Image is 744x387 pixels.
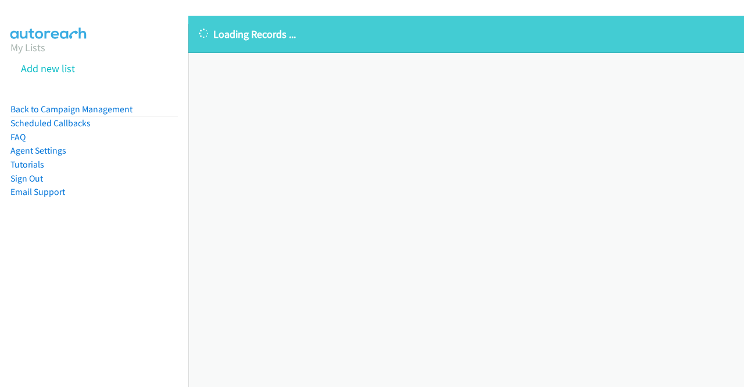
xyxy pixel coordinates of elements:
a: Email Support [10,186,65,197]
p: Loading Records ... [199,26,734,42]
a: Sign Out [10,173,43,184]
a: Scheduled Callbacks [10,118,91,129]
a: Add new list [21,62,75,75]
a: Agent Settings [10,145,66,156]
a: FAQ [10,132,26,143]
a: My Lists [10,41,45,54]
a: Back to Campaign Management [10,104,133,115]
a: Tutorials [10,159,44,170]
